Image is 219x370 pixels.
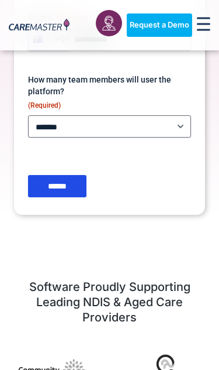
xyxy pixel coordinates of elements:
[28,101,61,109] span: (Required)
[130,20,189,30] span: Request a Demo
[9,19,69,32] img: CareMaster Logo
[197,17,210,33] div: Menu Toggle
[127,13,192,37] a: Request a Demo
[28,74,191,111] label: How many team members will user the platform?
[14,279,205,325] h2: Software Proudly Supporting Leading NDIS & Aged Care Providers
